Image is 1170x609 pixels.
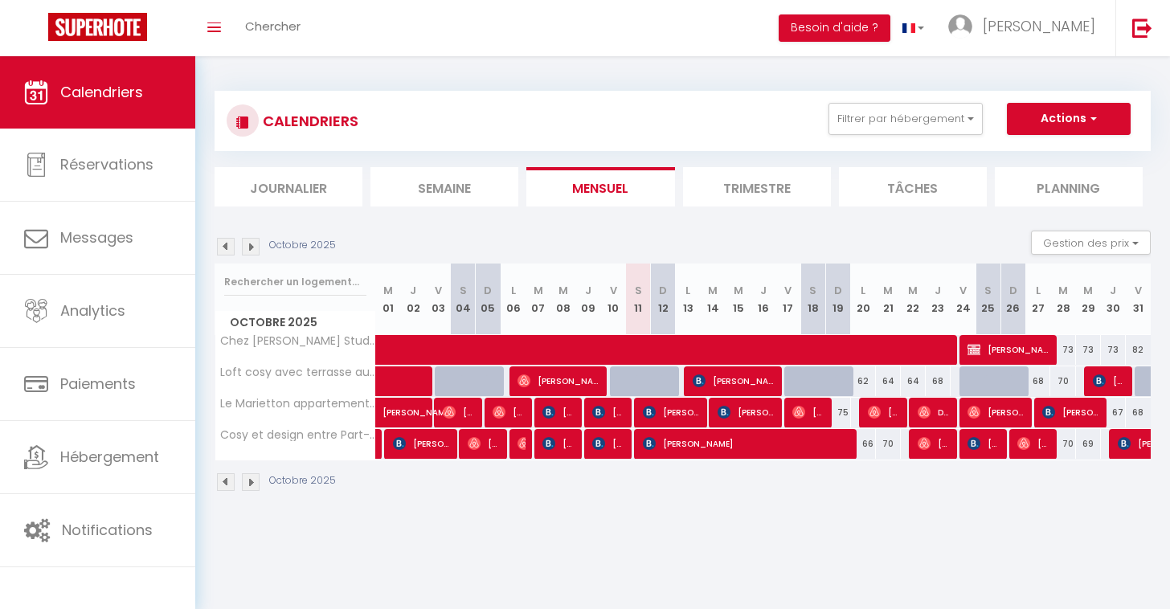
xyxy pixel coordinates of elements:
[876,264,901,335] th: 21
[370,167,518,206] li: Semaine
[1101,398,1126,427] div: 67
[218,398,378,410] span: Le Marietton appartement cosy à deux pas du métro Valmy
[382,389,456,419] span: [PERSON_NAME]
[760,283,767,298] abbr: J
[60,447,159,467] span: Hébergement
[918,397,951,427] span: De [PERSON_NAME]
[526,167,674,206] li: Mensuel
[1009,283,1017,298] abbr: D
[48,13,147,41] img: Super Booking
[635,283,642,298] abbr: S
[1126,264,1151,335] th: 31
[868,397,901,427] span: [PERSON_NAME]
[1017,428,1050,459] span: [PERSON_NAME]
[825,398,850,427] div: 75
[809,283,816,298] abbr: S
[861,283,865,298] abbr: L
[376,264,401,335] th: 01
[218,429,378,441] span: Cosy et design entre Part-Dieu et Charpennes
[751,264,775,335] th: 16
[683,167,831,206] li: Trimestre
[534,283,543,298] abbr: M
[828,103,983,135] button: Filtrer par hébergement
[218,366,378,378] span: Loft cosy avec terrasse au cœur d’Annonay
[784,283,792,298] abbr: V
[269,238,336,253] p: Octobre 2025
[259,103,358,139] h3: CALENDRIERS
[376,398,401,428] a: [PERSON_NAME]
[1007,103,1131,135] button: Actions
[726,264,751,335] th: 15
[685,283,690,298] abbr: L
[834,283,842,298] abbr: D
[60,82,143,102] span: Calendriers
[600,264,625,335] th: 10
[1000,264,1025,335] th: 26
[839,167,987,206] li: Tâches
[542,428,575,459] span: [PERSON_NAME]
[426,264,451,335] th: 03
[926,366,951,396] div: 68
[511,283,516,298] abbr: L
[626,264,651,335] th: 11
[967,397,1025,427] span: [PERSON_NAME]
[876,429,901,459] div: 70
[1025,366,1050,396] div: 68
[60,300,125,321] span: Analytics
[493,397,526,427] span: [PERSON_NAME]
[610,283,617,298] abbr: V
[1093,366,1126,396] span: [PERSON_NAME]
[401,264,426,335] th: 02
[1036,283,1041,298] abbr: L
[967,334,1050,365] span: [PERSON_NAME]
[851,264,876,335] th: 20
[1050,429,1075,459] div: 70
[643,397,701,427] span: [PERSON_NAME]
[659,283,667,298] abbr: D
[926,264,951,335] th: 23
[443,397,476,427] span: [PERSON_NAME]
[1031,231,1151,255] button: Gestion des prix
[1042,397,1100,427] span: [PERSON_NAME]
[1076,429,1101,459] div: 69
[393,428,451,459] span: [PERSON_NAME]
[468,428,501,459] span: [PERSON_NAME]
[651,264,676,335] th: 12
[60,374,136,394] span: Paiements
[718,397,775,427] span: [PERSON_NAME]
[825,264,850,335] th: 19
[1101,264,1126,335] th: 30
[901,264,926,335] th: 22
[460,283,467,298] abbr: S
[224,268,366,296] input: Rechercher un logement...
[775,264,800,335] th: 17
[60,227,133,247] span: Messages
[951,264,976,335] th: 24
[901,366,926,396] div: 64
[269,473,336,488] p: Octobre 2025
[517,428,526,459] span: [PERSON_NAME]
[517,366,600,396] span: [PERSON_NAME]
[215,311,375,334] span: Octobre 2025
[693,366,775,396] span: [PERSON_NAME]
[542,397,575,427] span: [PERSON_NAME]
[643,428,850,459] span: [PERSON_NAME]
[984,283,992,298] abbr: S
[1126,398,1151,427] div: 68
[1050,366,1075,396] div: 70
[734,283,743,298] abbr: M
[908,283,918,298] abbr: M
[959,283,967,298] abbr: V
[550,264,575,335] th: 08
[218,335,378,347] span: Chez [PERSON_NAME] Studio Cosy Lyon
[948,14,972,39] img: ...
[701,264,726,335] th: 14
[484,283,492,298] abbr: D
[876,366,901,396] div: 64
[383,283,393,298] abbr: M
[476,264,501,335] th: 05
[585,283,591,298] abbr: J
[60,154,153,174] span: Réservations
[1058,283,1068,298] abbr: M
[1025,264,1050,335] th: 27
